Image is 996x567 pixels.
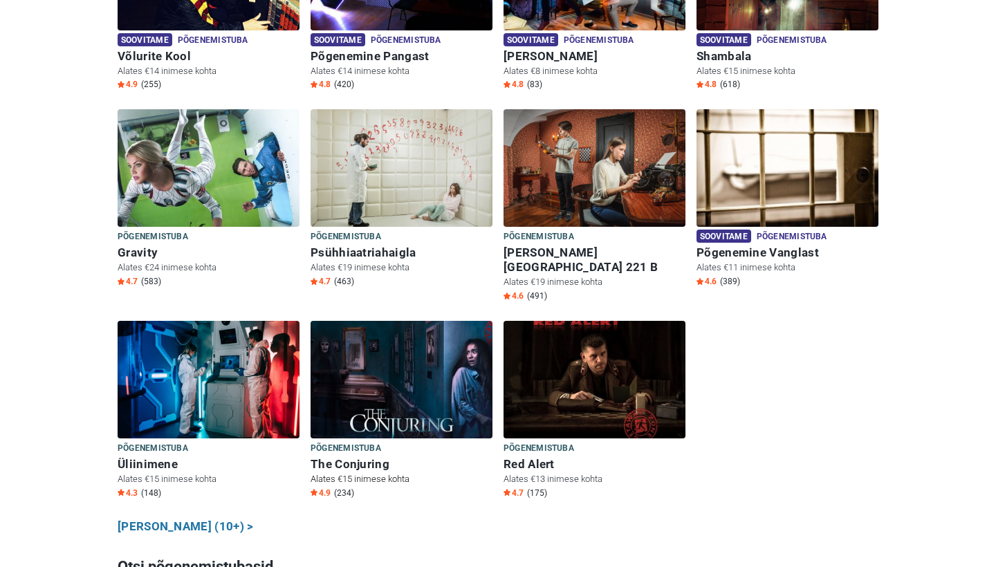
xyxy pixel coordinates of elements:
span: 4.7 [118,276,138,287]
a: Psühhiaatriahaigla Põgenemistuba Psühhiaatriahaigla Alates €19 inimese kohta Star4.7 (463) [311,109,492,290]
img: Star [118,489,124,496]
span: Põgenemistuba [564,33,634,48]
span: Põgenemistuba [178,33,248,48]
img: Star [504,81,510,88]
span: (463) [334,276,354,287]
span: 4.9 [118,79,138,90]
img: Star [118,278,124,285]
span: Põgenemistuba [757,230,827,245]
p: Alates €15 inimese kohta [697,65,878,77]
p: Alates €15 inimese kohta [118,473,299,485]
h6: The Conjuring [311,457,492,472]
span: 4.8 [504,79,524,90]
h6: Red Alert [504,457,685,472]
img: Star [504,292,510,299]
p: Alates €14 inimese kohta [311,65,492,77]
span: 4.9 [311,487,331,499]
span: 4.7 [504,487,524,499]
a: The Conjuring Põgenemistuba The Conjuring Alates €15 inimese kohta Star4.9 (234) [311,321,492,501]
img: Star [697,81,703,88]
span: 4.6 [697,276,717,287]
span: (420) [334,79,354,90]
h6: Põgenemine Pangast [311,49,492,64]
p: Alates €8 inimese kohta [504,65,685,77]
h6: [PERSON_NAME][GEOGRAPHIC_DATA] 221 B [504,245,685,275]
span: (175) [527,487,547,499]
span: Soovitame [697,230,751,243]
p: Alates €19 inimese kohta [504,276,685,288]
img: Star [504,489,510,496]
img: Red Alert [504,321,685,438]
h6: Shambala [697,49,878,64]
span: Põgenemistuba [757,33,827,48]
span: Põgenemistuba [504,230,574,245]
span: Soovitame [118,33,172,46]
a: Üliinimene Põgenemistuba Üliinimene Alates €15 inimese kohta Star4.3 (148) [118,321,299,501]
span: (583) [141,276,161,287]
a: Baker Street 221 B Põgenemistuba [PERSON_NAME][GEOGRAPHIC_DATA] 221 B Alates €19 inimese kohta St... [504,109,685,304]
img: Star [118,81,124,88]
p: Alates €11 inimese kohta [697,261,878,274]
p: Alates €24 inimese kohta [118,261,299,274]
h6: Psühhiaatriahaigla [311,245,492,260]
span: Põgenemistuba [118,230,188,245]
h6: Gravity [118,245,299,260]
span: (491) [527,290,547,301]
img: The Conjuring [311,321,492,438]
span: (148) [141,487,161,499]
span: (618) [720,79,740,90]
span: (234) [334,487,354,499]
span: 4.6 [504,290,524,301]
p: Alates €19 inimese kohta [311,261,492,274]
p: Alates €14 inimese kohta [118,65,299,77]
span: (83) [527,79,542,90]
span: Soovitame [697,33,751,46]
img: Põgenemine Vanglast [697,109,878,227]
img: Star [311,278,317,285]
img: Üliinimene [118,321,299,438]
span: 4.8 [697,79,717,90]
a: Red Alert Põgenemistuba Red Alert Alates €13 inimese kohta Star4.7 (175) [504,321,685,501]
img: Baker Street 221 B [504,109,685,227]
span: Põgenemistuba [311,441,381,456]
span: Põgenemistuba [311,230,381,245]
span: Põgenemistuba [504,441,574,456]
p: Alates €15 inimese kohta [311,473,492,485]
a: Põgenemine Vanglast Soovitame Põgenemistuba Põgenemine Vanglast Alates €11 inimese kohta Star4.6 ... [697,109,878,290]
h6: Põgenemine Vanglast [697,245,878,260]
h6: [PERSON_NAME] [504,49,685,64]
img: Gravity [118,109,299,227]
span: (389) [720,276,740,287]
span: 4.8 [311,79,331,90]
span: 4.7 [311,276,331,287]
span: Põgenemistuba [118,441,188,456]
a: [PERSON_NAME] (10+) > [118,518,254,536]
img: Star [697,278,703,285]
a: Gravity Põgenemistuba Gravity Alates €24 inimese kohta Star4.7 (583) [118,109,299,290]
span: 4.3 [118,487,138,499]
img: Star [311,489,317,496]
h6: Võlurite Kool [118,49,299,64]
span: Soovitame [311,33,365,46]
img: Star [311,81,317,88]
span: (255) [141,79,161,90]
p: Alates €13 inimese kohta [504,473,685,485]
img: Psühhiaatriahaigla [311,109,492,227]
h6: Üliinimene [118,457,299,472]
span: Soovitame [504,33,558,46]
span: Põgenemistuba [371,33,441,48]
